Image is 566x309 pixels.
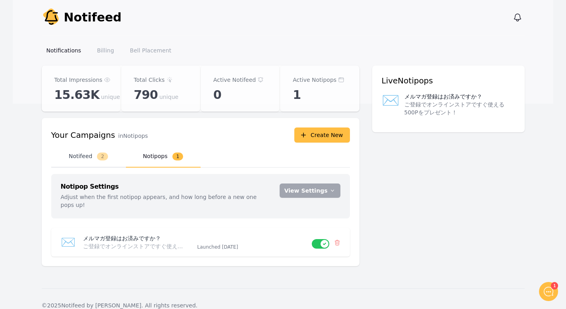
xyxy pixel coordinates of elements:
[54,75,102,85] p: Total Impressions
[125,43,176,58] a: Bell Placement
[118,132,148,140] p: in Notipops
[145,302,197,309] span: All rights reserved.
[51,129,115,141] h3: Your Campaigns
[42,302,143,309] span: © 2025 Notifeed by [PERSON_NAME].
[61,193,270,209] p: Adjust when the first notipop appears, and how long before a new one pops up!
[12,105,147,121] button: New conversation
[404,93,482,100] p: メルマガ登録はお済みですか？
[51,146,350,168] nav: Tabs
[64,10,122,25] span: Notifeed
[382,75,515,86] h3: Live Notipops
[213,88,221,102] span: 0
[293,75,336,85] p: Active Notipops
[12,39,147,51] h1: Hello!
[97,153,108,160] span: 2
[159,93,178,101] span: unique
[293,88,301,102] span: 1
[61,183,270,190] h3: Notipop Settings
[172,153,184,160] span: 1
[101,93,120,101] span: unique
[404,100,515,116] p: ご登録でオンラインストアですぐ使える500Pをプレゼント！
[213,75,256,85] p: Active Notifeed
[42,8,122,27] a: Notifeed
[134,75,165,85] p: Total Clicks
[92,43,119,58] a: Billing
[66,258,100,263] span: We run on Gist
[42,8,61,27] img: Your Company
[126,146,201,168] button: Notipops1
[539,282,558,301] iframe: gist-messenger-bubble-iframe
[54,88,100,102] span: 15.63K
[83,234,191,242] p: メルマガ登録はお済みですか？
[51,110,95,116] span: New conversation
[197,244,305,250] p: Launched
[42,43,86,58] a: Notifications
[51,146,126,168] button: Notifeed2
[382,93,400,116] span: ✉️
[134,88,158,102] span: 790
[280,183,340,198] button: View Settings
[83,242,188,250] p: ご登録でオンラインストアですぐ使える500Pをプレゼント！
[294,127,350,143] button: Create New
[222,244,238,250] time: 2025-08-22T01:13:13.869Z
[61,235,75,249] span: ✉️
[12,53,147,91] h2: Don't see Notifeed in your header? Let me know and I'll set it up! ✅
